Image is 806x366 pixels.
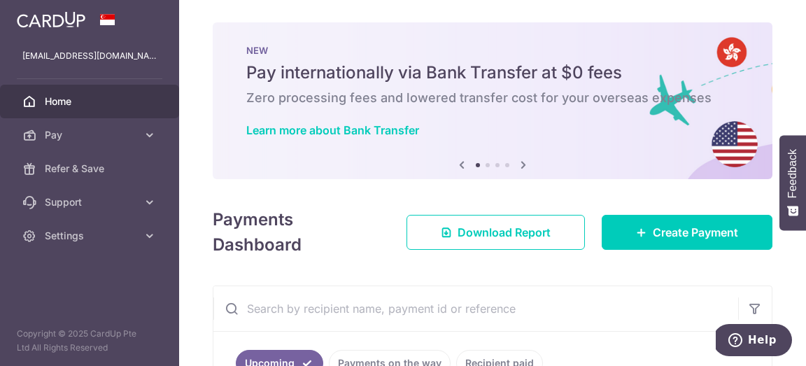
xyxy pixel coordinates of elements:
img: Bank transfer banner [213,22,772,179]
span: Refer & Save [45,162,137,176]
span: Create Payment [653,224,738,241]
span: Feedback [786,149,799,198]
span: Home [45,94,137,108]
span: Settings [45,229,137,243]
h5: Pay internationally via Bank Transfer at $0 fees [246,62,739,84]
span: Pay [45,128,137,142]
button: Feedback - Show survey [779,135,806,230]
span: Support [45,195,137,209]
h4: Payments Dashboard [213,207,381,258]
a: Learn more about Bank Transfer [246,123,419,137]
span: Download Report [458,224,551,241]
a: Create Payment [602,215,772,250]
a: Download Report [406,215,585,250]
p: NEW [246,45,739,56]
input: Search by recipient name, payment id or reference [213,286,738,331]
h6: Zero processing fees and lowered transfer cost for your overseas expenses [246,90,739,106]
p: [EMAIL_ADDRESS][DOMAIN_NAME] [22,49,157,63]
img: CardUp [17,11,85,28]
iframe: Opens a widget where you can find more information [716,324,792,359]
